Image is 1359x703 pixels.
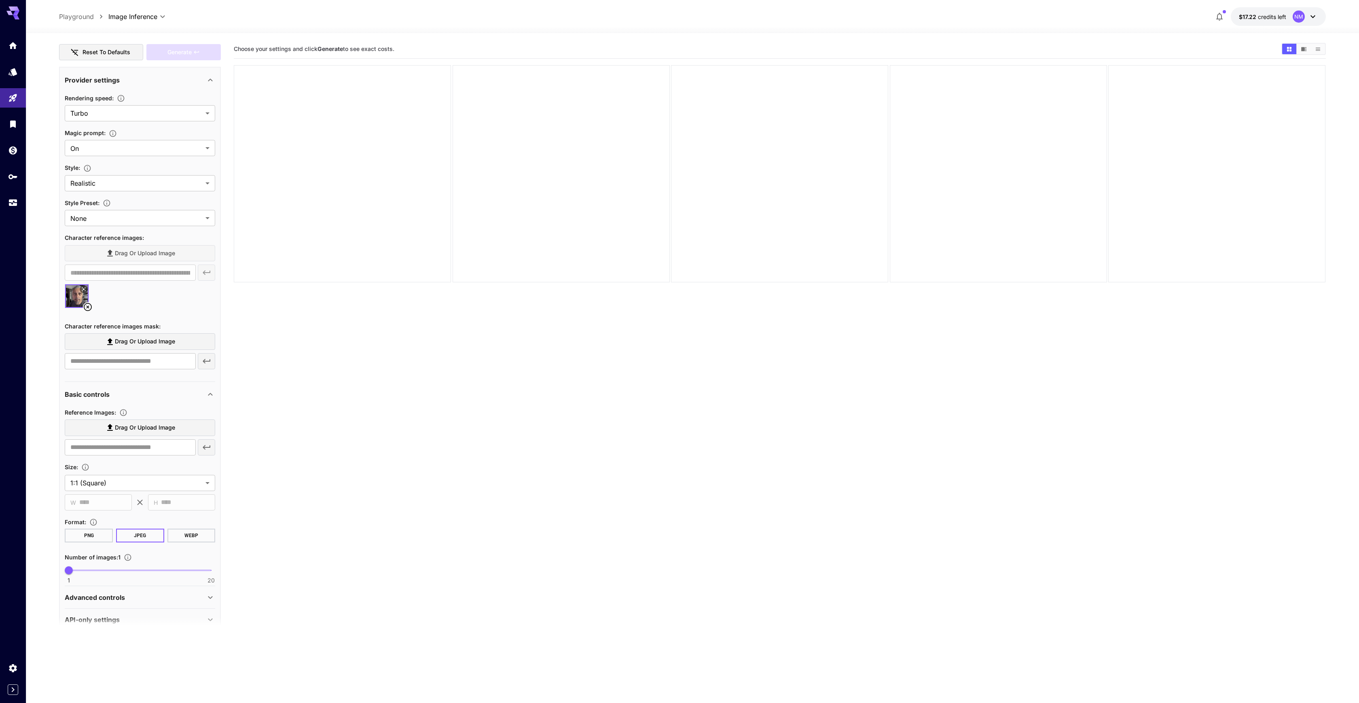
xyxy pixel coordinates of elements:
button: $17.22451NM [1231,7,1326,26]
span: 1 [68,576,70,584]
b: Generate [318,45,343,52]
span: Rendering speed : [65,95,114,102]
span: H [154,498,158,507]
div: Usage [8,198,18,208]
span: Drag or upload image [115,337,175,347]
label: Drag or upload image [65,419,215,436]
button: Choose the file format for the output image. [86,518,101,526]
span: Style : [65,164,80,171]
span: Format : [65,519,86,525]
span: W [70,498,76,507]
span: Number of images : 1 [65,554,121,561]
span: Image Inference [108,12,157,21]
span: Character reference images : [65,234,144,241]
span: Drag or upload image [115,423,175,433]
button: Reset to defaults [59,44,143,61]
span: Character reference images mask : [65,323,161,330]
button: WEBP [167,529,216,542]
div: API-only settings [65,610,215,629]
div: Library [8,119,18,129]
div: Settings [8,663,18,673]
div: Basic controls [65,385,215,404]
div: Provider settings [65,70,215,90]
label: Drag or upload image [65,333,215,350]
p: Provider settings [65,75,120,85]
span: Turbo [70,108,202,118]
span: None [70,214,202,223]
p: Basic controls [65,390,110,399]
button: Show media in list view [1311,44,1325,54]
div: NM [1293,11,1305,23]
button: Specify how many images to generate in a single request. Each image generation will be charged se... [121,553,135,561]
div: Wallet [8,145,18,155]
span: Size : [65,464,78,470]
button: JPEG [116,529,164,542]
span: 1:1 (Square) [70,478,202,488]
button: Expand sidebar [8,684,18,695]
p: Advanced controls [65,593,125,602]
div: Playground [8,93,18,103]
span: Style Preset : [65,199,99,206]
div: Models [8,67,18,77]
a: Playground [59,12,94,21]
button: Adjust the dimensions of the generated image by specifying its width and height in pixels, or sel... [78,463,93,471]
span: Magic prompt : [65,129,106,136]
span: 20 [207,576,215,584]
span: credits left [1258,13,1286,20]
p: API-only settings [65,615,120,625]
div: Home [8,40,18,51]
span: On [70,144,202,153]
div: $17.22451 [1239,13,1286,21]
div: Show media in grid viewShow media in video viewShow media in list view [1281,43,1326,55]
span: Reference Images : [65,409,116,416]
span: Choose your settings and click to see exact costs. [234,45,394,52]
button: Show media in grid view [1282,44,1296,54]
span: $17.22 [1239,13,1258,20]
nav: breadcrumb [59,12,108,21]
button: Show media in video view [1297,44,1311,54]
span: Realistic [70,178,202,188]
div: API Keys [8,172,18,182]
div: Advanced controls [65,588,215,607]
button: Upload a reference image to guide the result. This is needed for Image-to-Image or Inpainting. Su... [116,409,131,417]
button: PNG [65,529,113,542]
